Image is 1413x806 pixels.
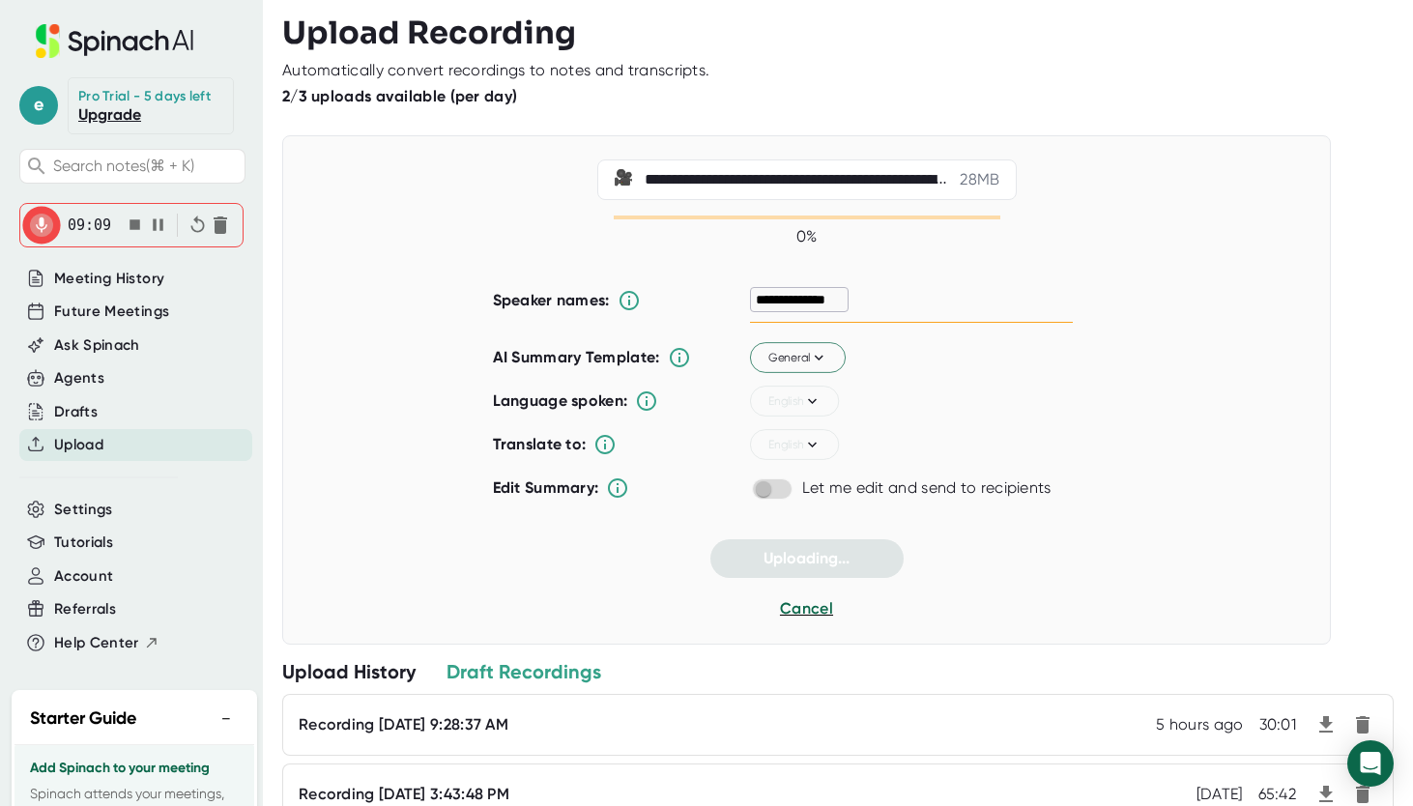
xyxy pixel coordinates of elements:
[78,88,211,105] div: Pro Trial - 5 days left
[767,436,821,453] span: English
[54,499,113,521] button: Settings
[1259,715,1297,734] div: 30:01
[54,632,139,654] span: Help Center
[493,478,599,497] b: Edit Summary:
[767,349,827,366] span: General
[54,301,169,323] button: Future Meetings
[54,532,113,554] button: Tutorials
[54,401,98,423] button: Drafts
[54,434,103,456] button: Upload
[493,291,610,309] b: Speaker names:
[750,430,839,461] button: English
[54,334,140,357] button: Ask Spinach
[1347,740,1394,787] div: Open Intercom Messenger
[214,705,239,733] button: −
[493,348,660,367] b: AI Summary Template:
[30,761,239,776] h3: Add Spinach to your meeting
[780,599,833,618] span: Cancel
[68,216,111,234] span: 09:09
[19,86,58,125] span: e
[299,715,508,734] div: Recording [DATE] 9:28:37 AM
[1258,785,1297,804] div: 65:42
[764,549,850,567] span: Uploading...
[750,343,846,374] button: General
[780,597,833,620] button: Cancel
[54,565,113,588] button: Account
[960,170,999,189] div: 28 MB
[30,705,136,732] h2: Starter Guide
[750,387,839,417] button: English
[493,435,587,453] b: Translate to:
[299,785,509,804] div: Recording [DATE] 3:43:48 PM
[54,268,164,290] button: Meeting History
[282,14,1394,51] h3: Upload Recording
[54,632,159,654] button: Help Center
[767,392,821,410] span: English
[614,168,637,191] span: video
[1197,785,1243,804] div: 9/9/2025, 3:43:48 PM
[282,87,517,105] b: 2/3 uploads available (per day)
[710,539,904,578] button: Uploading...
[447,659,601,684] div: Draft Recordings
[282,61,709,80] div: Automatically convert recordings to notes and transcripts.
[54,598,116,620] button: Referrals
[493,391,628,410] b: Language spoken:
[78,105,141,124] a: Upgrade
[802,478,1052,498] div: Let me edit and send to recipients
[53,157,194,175] span: Search notes (⌘ + K)
[54,367,104,389] button: Agents
[282,659,416,684] div: Upload History
[614,227,1000,246] div: 0 %
[1156,715,1243,734] div: 9/11/2025, 9:28:37 AM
